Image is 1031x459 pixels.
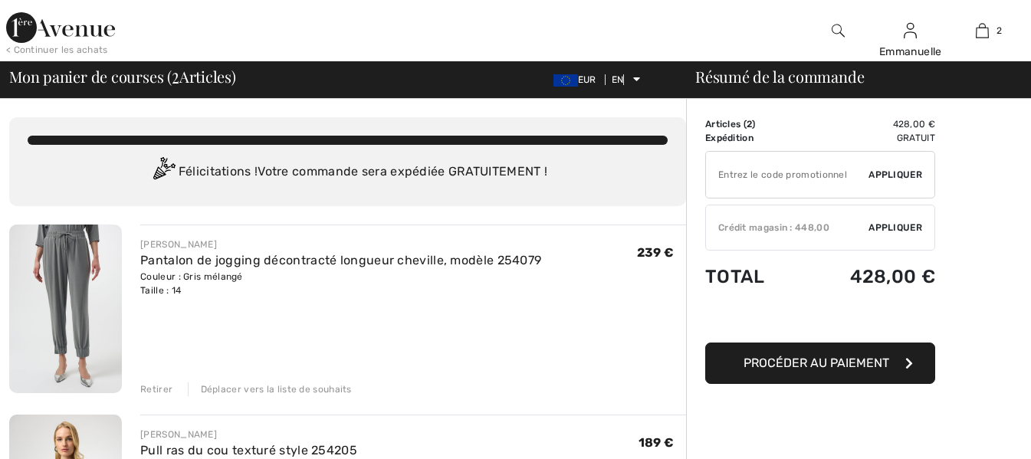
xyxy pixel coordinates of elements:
font: Couleur : Gris mélangé [140,271,243,282]
font: Procéder au paiement [744,356,889,370]
font: Félicitations ! [179,164,258,179]
font: [PERSON_NAME] [140,429,217,440]
font: Résumé de la commande [695,66,864,87]
img: Euro [553,74,578,87]
font: 2 [747,119,752,130]
font: Articles ( [705,119,747,130]
img: rechercher sur le site [832,21,845,40]
a: Se connecter [904,23,917,38]
iframe: PayPal [705,303,935,337]
a: Pull ras du cou texturé style 254205 [140,443,357,457]
font: [PERSON_NAME] [140,239,217,250]
font: 428,00 € [893,119,935,130]
font: Retirer [140,384,172,395]
font: ) [752,119,755,130]
font: Mon panier de courses ( [9,66,172,87]
button: Procéder au paiement [705,343,935,384]
font: Articles) [179,66,236,87]
img: Mes informations [904,21,917,40]
img: 1ère Avenue [6,12,115,43]
a: 2 [947,21,1018,40]
font: 2 [172,61,179,88]
img: Congratulation2.svg [148,157,179,188]
font: Appliquer [868,169,922,180]
font: Total [705,266,765,287]
font: EN [612,74,624,85]
font: < Continuer les achats [6,44,108,55]
img: Pantalon de jogging décontracté longueur cheville, modèle 254079 [9,225,122,393]
img: Mon sac [976,21,989,40]
font: 428,00 € [850,266,935,287]
font: 2 [997,25,1002,36]
a: Pantalon de jogging décontracté longueur cheville, modèle 254079 [140,253,541,267]
font: 239 € [637,245,675,260]
font: Déplacer vers la liste de souhaits [201,384,352,395]
font: EUR [578,74,596,85]
font: Gratuit [897,133,935,143]
font: Emmanuelle [879,45,942,58]
input: Code promotionnel [706,152,868,198]
font: Appliquer [868,222,922,233]
font: 189 € [639,435,675,450]
font: Crédit magasin : 448,00 [718,222,829,233]
font: Taille : 14 [140,285,181,296]
font: Votre commande sera expédiée GRATUITEMENT ! [258,164,547,179]
font: Expédition [705,133,754,143]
